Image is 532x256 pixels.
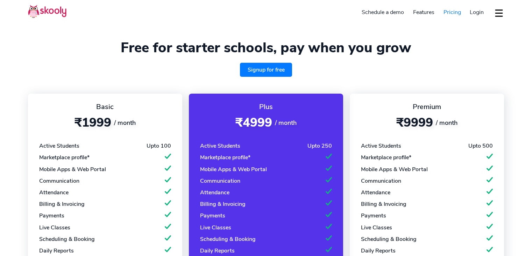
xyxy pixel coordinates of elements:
[470,8,484,16] span: Login
[39,189,69,196] div: Attendance
[114,119,136,127] span: / month
[147,142,171,150] div: Upto 100
[200,154,250,161] div: Marketplace profile*
[200,166,267,173] div: Mobile Apps & Web Portal
[494,5,504,21] button: dropdown menu
[39,212,64,220] div: Payments
[235,114,272,131] span: ₹4999
[39,154,90,161] div: Marketplace profile*
[39,200,85,208] div: Billing & Invoicing
[200,177,240,185] div: Communication
[396,114,433,131] span: ₹9999
[200,102,332,112] div: Plus
[361,142,401,150] div: Active Students
[361,166,428,173] div: Mobile Apps & Web Portal
[444,8,461,16] span: Pricing
[409,7,439,18] a: Features
[361,102,493,112] div: Premium
[200,189,229,196] div: Attendance
[357,7,409,18] a: Schedule a demo
[39,235,95,243] div: Scheduling & Booking
[39,166,106,173] div: Mobile Apps & Web Portal
[240,63,292,77] a: Signup for free
[361,154,411,161] div: Marketplace profile*
[28,39,504,56] h1: Free for starter schools, pay when you grow
[200,142,240,150] div: Active Students
[465,7,488,18] a: Login
[39,102,171,112] div: Basic
[436,119,457,127] span: / month
[275,119,297,127] span: / month
[39,224,70,231] div: Live Classes
[200,247,235,255] div: Daily Reports
[361,177,401,185] div: Communication
[468,142,493,150] div: Upto 500
[307,142,332,150] div: Upto 250
[39,142,79,150] div: Active Students
[200,235,256,243] div: Scheduling & Booking
[439,7,466,18] a: Pricing
[75,114,111,131] span: ₹1999
[200,200,246,208] div: Billing & Invoicing
[28,5,66,18] img: Skooly
[361,200,406,208] div: Billing & Invoicing
[361,189,390,196] div: Attendance
[39,177,79,185] div: Communication
[200,224,231,231] div: Live Classes
[39,247,74,255] div: Daily Reports
[200,212,225,220] div: Payments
